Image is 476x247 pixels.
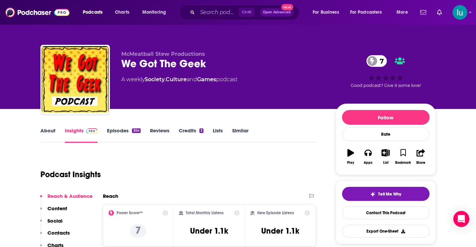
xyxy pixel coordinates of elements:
[5,6,69,19] img: Podchaser - Follow, Share and Rate Podcasts
[197,76,216,83] a: Games
[351,83,421,88] span: Good podcast? Give it some love!
[263,11,291,14] span: Open Advanced
[40,169,101,179] h1: Podcast Insights
[40,205,67,218] button: Content
[40,127,55,143] a: About
[366,55,387,67] a: 7
[130,224,146,238] p: 7
[197,7,239,18] input: Search podcasts, credits, & more...
[342,145,359,169] button: Play
[313,8,339,17] span: For Business
[347,161,354,165] div: Play
[166,76,187,83] a: Culture
[142,8,166,17] span: Monitoring
[359,145,377,169] button: Apps
[453,5,467,20] span: Logged in as lusodano
[350,8,382,17] span: For Podcasters
[132,128,140,133] div: 354
[342,187,430,201] button: tell me why sparkleTell Me Why
[199,128,203,133] div: 3
[342,225,430,238] button: Export One-Sheet
[138,7,175,18] button: open menu
[342,110,430,125] button: Follow
[165,76,166,83] span: ,
[187,76,197,83] span: and
[392,7,416,18] button: open menu
[86,128,98,134] img: Podchaser Pro
[121,76,237,84] div: A weekly podcast
[342,127,430,141] div: Rate
[47,218,62,224] p: Social
[117,211,143,215] h2: Power Score™
[383,161,388,165] div: List
[115,8,129,17] span: Charts
[185,5,306,20] div: Search podcasts, credits, & more...
[42,46,109,113] img: We Got The Geek
[416,161,425,165] div: Share
[47,205,67,212] p: Content
[107,127,140,143] a: Episodes354
[111,7,133,18] a: Charts
[308,7,347,18] button: open menu
[373,55,387,67] span: 7
[213,127,223,143] a: Lists
[78,7,111,18] button: open menu
[103,193,118,199] h2: Reach
[179,127,203,143] a: Credits3
[412,145,429,169] button: Share
[434,7,445,18] a: Show notifications dropdown
[186,211,223,215] h2: Total Monthly Listens
[453,5,467,20] img: User Profile
[377,145,394,169] button: List
[395,161,411,165] div: Bookmark
[342,206,430,219] a: Contact This Podcast
[394,145,412,169] button: Bookmark
[232,127,249,143] a: Similar
[260,8,294,16] button: Open AdvancedNew
[261,226,299,236] h3: Under 1.1k
[370,192,375,197] img: tell me why sparkle
[190,226,228,236] h3: Under 1.1k
[47,230,70,236] p: Contacts
[418,7,429,18] a: Show notifications dropdown
[40,193,93,205] button: Reach & Audience
[83,8,103,17] span: Podcasts
[453,5,467,20] button: Show profile menu
[47,193,93,199] p: Reach & Audience
[378,192,401,197] span: Tell Me Why
[145,76,165,83] a: Society
[121,51,205,57] span: McMeatball Stew Productions
[346,7,392,18] button: open menu
[336,51,436,92] div: 7Good podcast? Give it some love!
[257,211,294,215] h2: New Episode Listens
[40,218,62,230] button: Social
[40,230,70,242] button: Contacts
[396,8,408,17] span: More
[150,127,169,143] a: Reviews
[281,4,293,10] span: New
[364,161,372,165] div: Apps
[65,127,98,143] a: InsightsPodchaser Pro
[453,211,469,227] div: Open Intercom Messenger
[239,8,255,17] span: Ctrl K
